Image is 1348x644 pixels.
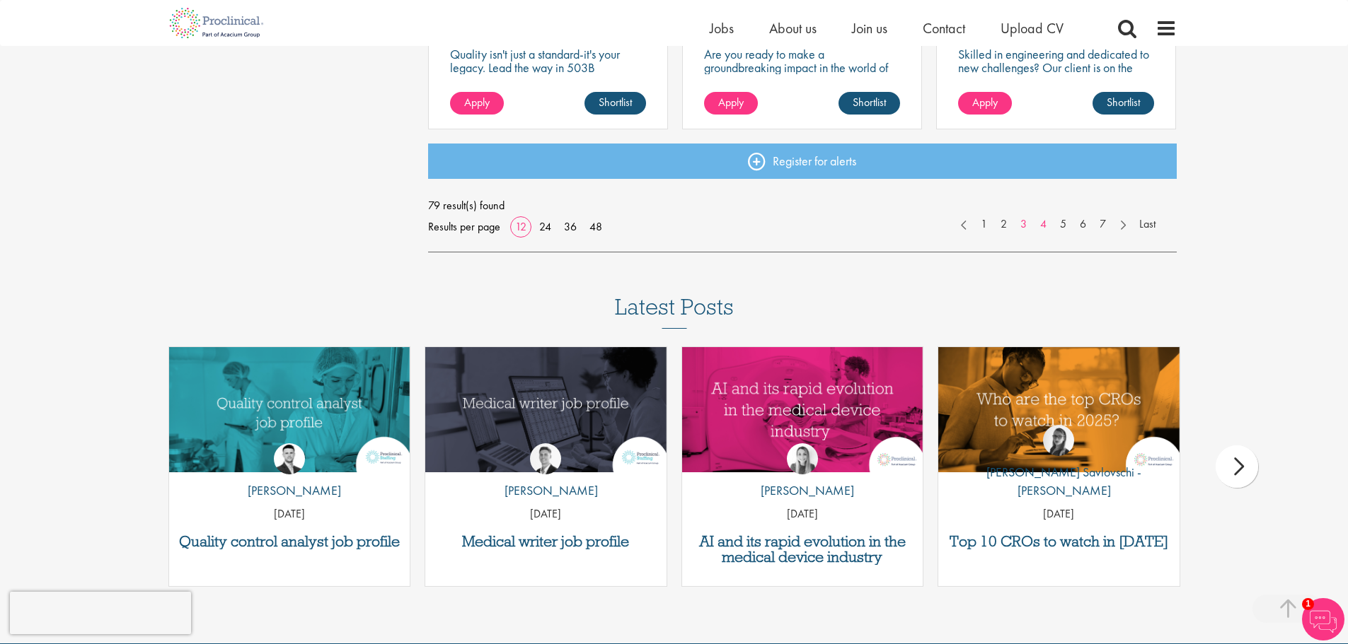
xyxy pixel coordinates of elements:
[615,295,734,329] h3: Latest Posts
[993,216,1014,233] a: 2
[958,47,1154,101] p: Skilled in engineering and dedicated to new challenges? Our client is on the search for a DeltaV ...
[682,506,923,522] p: [DATE]
[584,219,607,234] a: 48
[1302,598,1344,640] img: Chatbot
[750,481,854,500] p: [PERSON_NAME]
[1043,425,1074,456] img: Theodora Savlovschi - Wicks
[428,195,1177,216] span: 79 result(s) found
[938,463,1180,499] p: [PERSON_NAME] Savlovschi - [PERSON_NAME]
[432,534,659,549] a: Medical writer job profile
[938,347,1180,472] a: Link to a post
[559,219,582,234] a: 36
[718,95,744,110] span: Apply
[704,92,758,115] a: Apply
[425,347,667,472] a: Link to a post
[938,425,1180,506] a: Theodora Savlovschi - Wicks [PERSON_NAME] Savlovschi - [PERSON_NAME]
[938,347,1180,472] img: Top 10 CROs 2025 | Proclinical
[972,95,998,110] span: Apply
[169,347,410,472] a: Link to a post
[689,534,916,565] a: AI and its rapid evolution in the medical device industry
[274,443,305,474] img: Joshua Godden
[682,347,923,472] img: AI and Its Impact on the Medical Device Industry | Proclinical
[750,443,854,507] a: Hannah Burke [PERSON_NAME]
[1053,216,1073,233] a: 5
[10,592,191,634] iframe: reCAPTCHA
[682,347,923,472] a: Link to a post
[1093,216,1113,233] a: 7
[237,481,341,500] p: [PERSON_NAME]
[464,95,490,110] span: Apply
[852,19,887,37] a: Join us
[237,443,341,507] a: Joshua Godden [PERSON_NAME]
[494,481,598,500] p: [PERSON_NAME]
[1216,445,1258,488] div: next
[1132,216,1163,233] a: Last
[1001,19,1064,37] a: Upload CV
[1302,598,1314,610] span: 1
[958,92,1012,115] a: Apply
[769,19,817,37] a: About us
[169,506,410,522] p: [DATE]
[1073,216,1093,233] a: 6
[710,19,734,37] a: Jobs
[704,47,900,115] p: Are you ready to make a groundbreaking impact in the world of biotechnology? Join a growing compa...
[974,216,994,233] a: 1
[450,47,646,88] p: Quality isn't just a standard-it's your legacy. Lead the way in 503B excellence.
[450,92,504,115] a: Apply
[1013,216,1034,233] a: 3
[839,92,900,115] a: Shortlist
[945,534,1173,549] a: Top 10 CROs to watch in [DATE]
[923,19,965,37] a: Contact
[494,443,598,507] a: George Watson [PERSON_NAME]
[428,144,1177,179] a: Register for alerts
[176,534,403,549] a: Quality control analyst job profile
[1033,216,1054,233] a: 4
[938,506,1180,522] p: [DATE]
[169,347,410,472] img: quality control analyst job profile
[787,443,818,474] img: Hannah Burke
[1093,92,1154,115] a: Shortlist
[425,347,667,472] img: Medical writer job profile
[425,506,667,522] p: [DATE]
[510,219,531,234] a: 12
[530,443,561,474] img: George Watson
[534,219,556,234] a: 24
[428,216,500,238] span: Results per page
[584,92,646,115] a: Shortlist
